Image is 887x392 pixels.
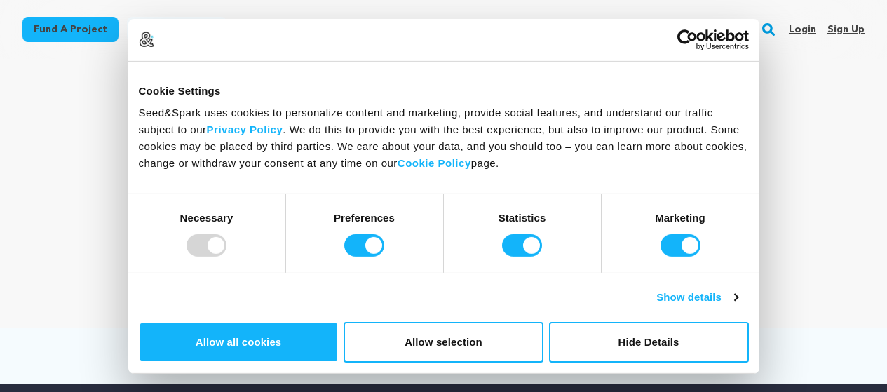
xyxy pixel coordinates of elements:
[344,322,543,363] button: Allow selection
[180,212,233,224] strong: Necessary
[207,123,283,135] a: Privacy Policy
[398,157,471,169] a: Cookie Policy
[656,289,738,306] a: Show details
[334,212,395,224] strong: Preferences
[827,18,865,41] a: Sign up
[549,322,749,363] button: Hide Details
[139,322,339,363] button: Allow all cookies
[626,29,749,50] a: Usercentrics Cookiebot - opens in a new window
[789,18,816,41] a: Login
[22,17,119,42] a: Fund a project
[139,82,749,99] div: Cookie Settings
[139,104,749,172] div: Seed&Spark uses cookies to personalize content and marketing, provide social features, and unders...
[499,212,546,224] strong: Statistics
[655,212,705,224] strong: Marketing
[139,32,154,47] img: logo
[127,17,226,42] a: Start a project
